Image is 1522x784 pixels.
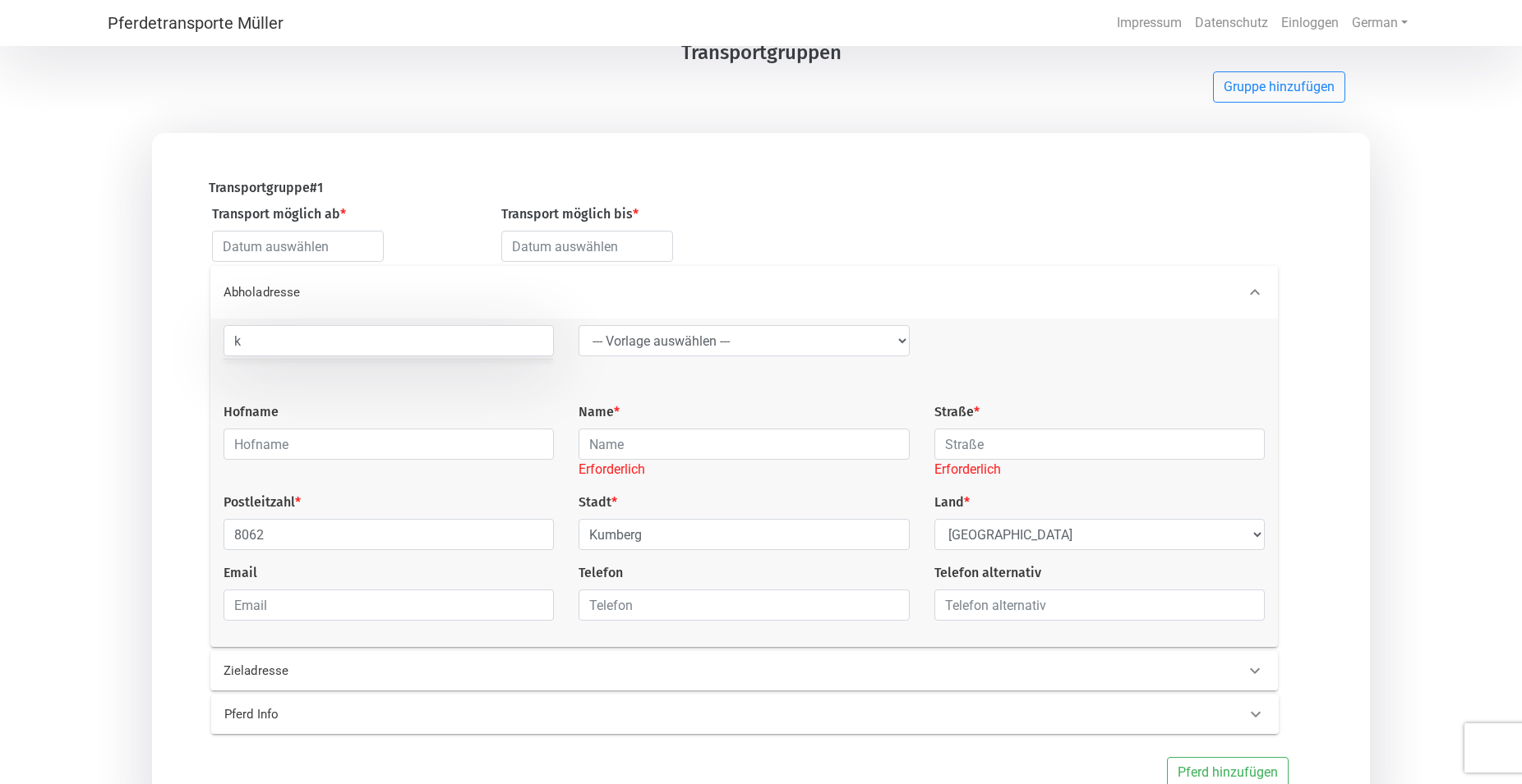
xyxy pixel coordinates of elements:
[224,493,301,512] label: Postleitzahl
[224,325,555,356] input: Ort mit Google Maps suchen
[211,695,1280,734] div: Pferd Info
[224,402,279,422] label: Hofname
[579,519,910,550] input: Stadt
[579,402,620,422] label: Name
[224,563,257,583] label: Email
[224,705,706,724] p: Pferd Info
[501,231,673,262] input: Datum auswählen
[501,204,639,224] label: Transport möglich bis
[579,589,910,621] input: Telefon
[224,283,705,302] p: Abholadresse
[934,493,970,512] label: Land
[1345,7,1414,39] a: German
[579,429,910,460] input: Name
[209,178,323,198] label: Transportgruppe # 1
[934,402,980,422] label: Straße
[579,563,623,583] label: Telefon
[1275,7,1345,39] a: Einloggen
[579,493,617,512] label: Stadt
[1213,71,1345,103] button: Gruppe hinzufügen
[210,319,1279,647] div: Abholadresse
[108,7,284,39] a: Pferdetransporte Müller
[934,429,1266,460] input: Straße
[212,204,346,224] label: Transport möglich ab
[210,266,1279,319] div: Abholadresse
[210,651,1279,690] div: Zieladresse
[934,460,1266,479] div: Erforderlich
[934,563,1041,583] label: Telefon alternativ
[1110,7,1188,39] a: Impressum
[1188,7,1275,39] a: Datenschutz
[224,589,555,621] input: Email
[934,589,1266,621] input: Telefon alternativ
[579,460,910,479] div: Erforderlich
[212,231,384,262] input: Datum auswählen
[224,519,555,550] input: Postleitzahl
[224,429,555,460] input: Hofname
[224,662,705,681] p: Zieladresse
